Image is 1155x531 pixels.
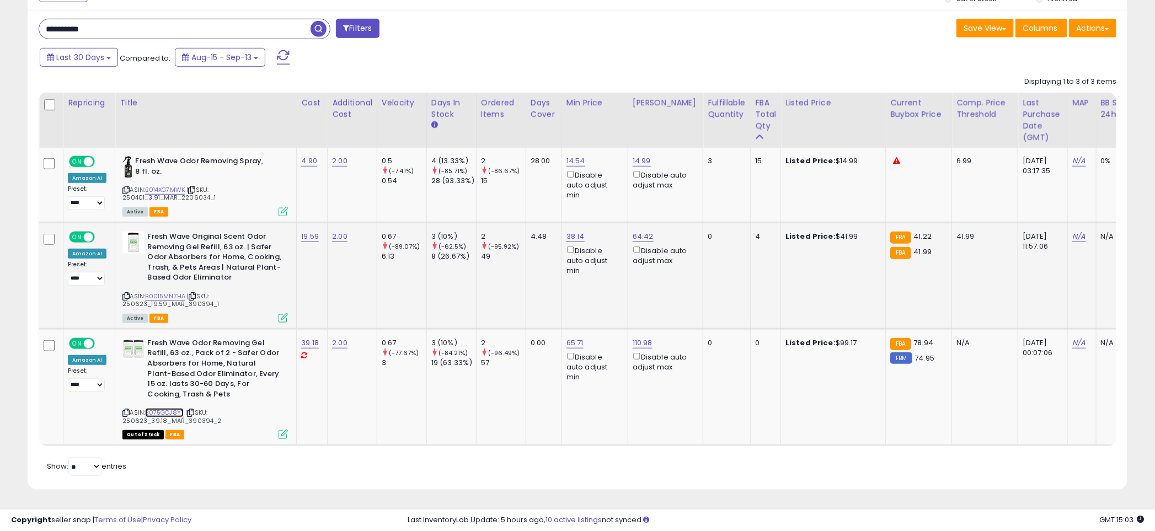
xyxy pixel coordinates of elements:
[382,358,426,368] div: 3
[1101,156,1137,166] div: 0%
[633,244,694,266] div: Disable auto adjust max
[145,292,185,301] a: B0015MN7HA
[1072,155,1086,167] a: N/A
[914,246,932,257] span: 41.99
[382,176,426,186] div: 0.54
[93,157,111,167] span: OFF
[890,338,911,350] small: FBA
[47,461,126,471] span: Show: entries
[332,97,372,120] div: Additional Cost
[755,97,776,132] div: FBA Total Qty
[1101,232,1137,242] div: N/A
[1072,97,1091,109] div: MAP
[890,232,911,244] small: FBA
[755,232,772,242] div: 4
[147,338,281,402] b: Fresh Wave Odor Removing Gel Refill, 63 oz., Pack of 2 - Safer Odor Absorbers for Home, Natural P...
[481,176,526,186] div: 15
[546,514,602,525] a: 10 active listings
[389,348,419,357] small: (-77.67%)
[566,244,619,276] div: Disable auto adjust min
[40,48,118,67] button: Last 30 Days
[122,338,288,438] div: ASIN:
[431,97,472,120] div: Days In Stock
[68,97,110,109] div: Repricing
[332,337,347,348] a: 2.00
[301,337,319,348] a: 39.18
[11,514,51,525] strong: Copyright
[382,97,422,109] div: Velocity
[191,52,252,63] span: Aug-15 - Sep-13
[94,514,141,525] a: Terms of Use
[332,231,347,242] a: 2.00
[890,97,947,120] div: Current Buybox Price
[531,338,553,348] div: 0.00
[68,173,106,183] div: Amazon AI
[122,314,148,323] span: All listings currently available for purchase on Amazon
[481,338,526,348] div: 2
[431,251,476,261] div: 8 (26.67%)
[389,167,414,175] small: (-7.41%)
[956,156,1009,166] div: 6.99
[70,157,84,167] span: ON
[120,97,292,109] div: Title
[915,353,935,363] span: 74.95
[439,167,467,175] small: (-85.71%)
[122,338,145,360] img: 41cLIwBGMTL._SL40_.jpg
[431,358,476,368] div: 19 (63.33%)
[122,292,219,308] span: | SKU: 250623_19.59_MAR_390394_1
[122,408,221,425] span: | SKU: 250623_39.18_MAR_390394_2
[566,97,623,109] div: Min Price
[122,156,132,178] img: 41Z-j5So-DL._SL40_.jpg
[785,337,836,348] b: Listed Price:
[785,155,836,166] b: Listed Price:
[145,185,185,195] a: B014XG7MWK
[389,242,420,251] small: (-89.07%)
[175,48,265,67] button: Aug-15 - Sep-13
[481,156,526,166] div: 2
[68,185,106,210] div: Preset:
[785,338,877,348] div: $99.17
[431,232,476,242] div: 3 (10%)
[122,430,164,439] span: All listings that are currently out of stock and unavailable for purchase on Amazon
[481,251,526,261] div: 49
[566,337,584,348] a: 65.71
[531,97,557,120] div: Days Cover
[11,515,191,525] div: seller snap | |
[122,232,145,254] img: 315K7QfR7fL._SL40_.jpg
[1072,231,1086,242] a: N/A
[1023,97,1063,143] div: Last Purchase Date (GMT)
[382,156,426,166] div: 0.5
[488,167,520,175] small: (-86.67%)
[122,207,148,217] span: All listings currently available for purchase on Amazon
[956,19,1014,37] button: Save View
[147,232,281,286] b: Fresh Wave Original Scent Odor Removing Gel Refill, 63 oz. | Safer Odor Absorbers for Home, Cooki...
[439,242,466,251] small: (-62.5%)
[531,232,553,242] div: 4.48
[1101,338,1137,348] div: N/A
[1023,23,1057,34] span: Columns
[488,242,519,251] small: (-95.92%)
[165,430,184,439] span: FBA
[301,155,317,167] a: 4.90
[1072,337,1086,348] a: N/A
[633,97,698,109] div: [PERSON_NAME]
[785,232,877,242] div: $41.99
[122,232,288,321] div: ASIN:
[56,52,104,63] span: Last 30 Days
[408,515,1144,525] div: Last InventoryLab Update: 5 hours ago, not synced.
[122,185,216,202] span: | SKU: 250401_3.91_MAR_2206034_1
[1015,19,1067,37] button: Columns
[708,232,742,242] div: 0
[890,352,912,364] small: FBM
[633,231,654,242] a: 64.42
[914,231,932,242] span: 41.22
[70,339,84,348] span: ON
[382,232,426,242] div: 0.67
[93,233,111,242] span: OFF
[531,156,553,166] div: 28.00
[890,247,911,259] small: FBA
[301,231,319,242] a: 19.59
[301,97,323,109] div: Cost
[1023,232,1059,251] div: [DATE] 11:57:06
[1024,77,1116,87] div: Displaying 1 to 3 of 3 items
